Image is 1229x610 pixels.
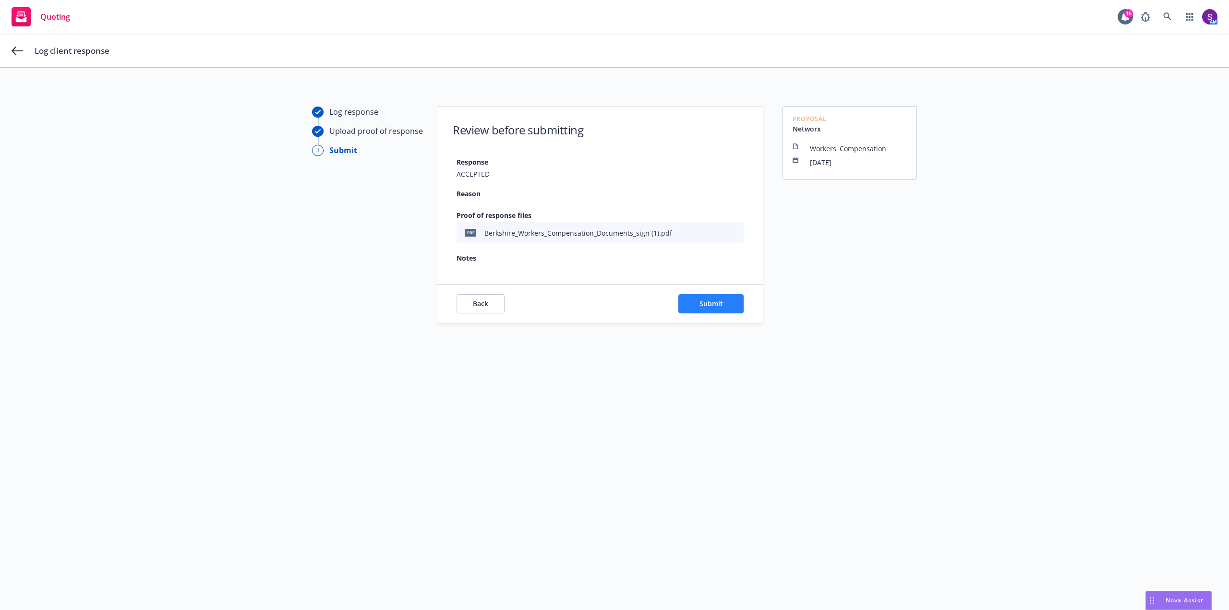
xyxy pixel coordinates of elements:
div: Berkshire_Workers_Compensation_Documents_sign (1).pdf [484,228,672,238]
strong: Proof of response files [457,211,531,220]
span: [DATE] [810,157,907,167]
div: Drag to move [1146,591,1158,610]
div: Log response [329,106,378,118]
span: Back [473,299,488,308]
span: Workers' Compensation [810,144,907,154]
button: preview file [731,227,740,239]
span: Submit [699,299,723,308]
h1: Review before submitting [453,122,583,138]
a: Report a Bug [1136,7,1155,26]
strong: Reason [457,189,481,198]
button: Back [457,294,505,313]
a: Quoting [8,3,74,30]
div: Upload proof of response [329,125,423,137]
span: Nova Assist [1166,596,1204,604]
a: Switch app [1180,7,1199,26]
div: 3 [312,145,324,156]
span: Quoting [40,13,70,21]
button: download file [716,227,723,239]
span: ACCEPTED [457,169,744,179]
button: Submit [678,294,744,313]
strong: Response [457,157,488,167]
strong: Notes [457,253,476,263]
span: pdf [465,229,476,236]
a: Networx [793,124,829,134]
button: Nova Assist [1145,591,1212,610]
div: 16 [1124,9,1133,18]
a: Search [1158,7,1177,26]
div: Submit [329,144,357,156]
span: Log client response [35,45,109,57]
span: Proposal [793,116,829,122]
img: photo [1202,9,1217,24]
